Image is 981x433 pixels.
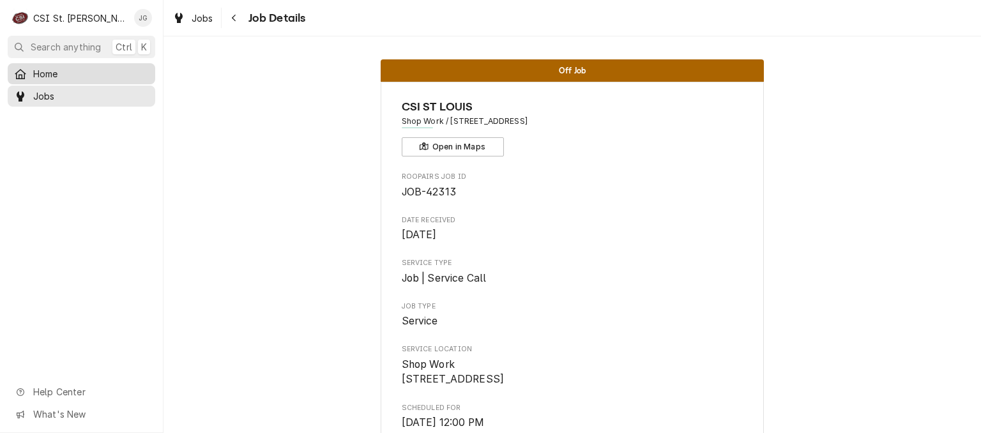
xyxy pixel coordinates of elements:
[31,40,101,54] span: Search anything
[167,8,218,29] a: Jobs
[402,137,504,156] button: Open in Maps
[402,344,743,354] span: Service Location
[8,404,155,425] a: Go to What's New
[11,9,29,27] div: C
[559,66,586,75] span: Off Job
[402,98,743,156] div: Client Information
[8,63,155,84] a: Home
[33,89,149,103] span: Jobs
[116,40,132,54] span: Ctrl
[402,186,456,198] span: JOB-42313
[33,407,148,421] span: What's New
[402,215,743,225] span: Date Received
[402,314,743,329] span: Job Type
[33,67,149,80] span: Home
[224,8,245,28] button: Navigate back
[402,172,743,199] div: Roopairs Job ID
[402,415,743,430] span: Scheduled For
[134,9,152,27] div: JG
[8,86,155,107] a: Jobs
[192,11,213,25] span: Jobs
[402,172,743,182] span: Roopairs Job ID
[402,358,505,386] span: Shop Work [STREET_ADDRESS]
[402,271,743,286] span: Service Type
[402,185,743,200] span: Roopairs Job ID
[402,301,743,329] div: Job Type
[33,385,148,399] span: Help Center
[8,381,155,402] a: Go to Help Center
[402,215,743,243] div: Date Received
[402,301,743,312] span: Job Type
[8,36,155,58] button: Search anythingCtrlK
[402,116,743,127] span: Address
[134,9,152,27] div: Jeff George's Avatar
[33,11,127,25] div: CSI St. [PERSON_NAME]
[402,403,743,413] span: Scheduled For
[402,403,743,430] div: Scheduled For
[402,227,743,243] span: Date Received
[402,98,743,116] span: Name
[402,344,743,387] div: Service Location
[402,258,743,268] span: Service Type
[11,9,29,27] div: CSI St. Louis's Avatar
[141,40,147,54] span: K
[402,272,487,284] span: Job | Service Call
[402,315,438,327] span: Service
[245,10,306,27] span: Job Details
[402,416,484,429] span: [DATE] 12:00 PM
[402,357,743,387] span: Service Location
[381,59,764,82] div: Status
[402,258,743,285] div: Service Type
[402,229,437,241] span: [DATE]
